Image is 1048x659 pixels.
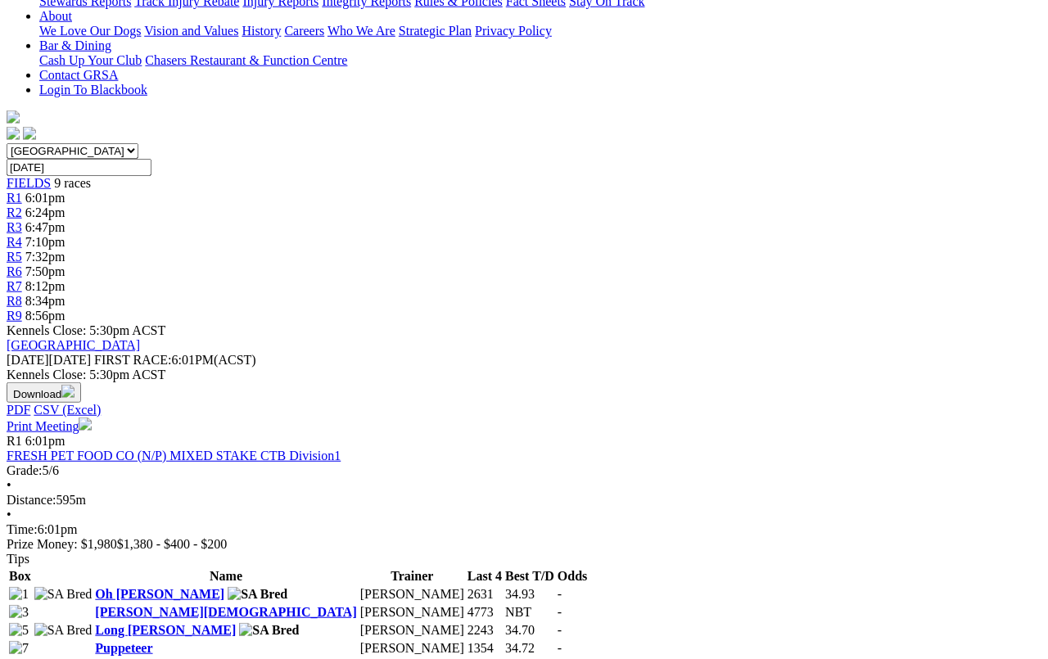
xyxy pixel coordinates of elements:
[7,552,29,566] span: Tips
[7,493,56,507] span: Distance:
[467,622,503,639] td: 2243
[7,522,1041,537] div: 6:01pm
[94,353,256,367] span: 6:01PM(ACST)
[228,587,287,602] img: SA Bred
[34,403,101,417] a: CSV (Excel)
[7,235,22,249] span: R4
[7,338,140,352] a: [GEOGRAPHIC_DATA]
[39,53,1041,68] div: Bar & Dining
[117,537,228,551] span: $1,380 - $400 - $200
[34,623,93,638] img: SA Bred
[558,641,562,655] span: -
[79,418,92,431] img: printer.svg
[25,220,65,234] span: 6:47pm
[7,176,51,190] a: FIELDS
[39,38,111,52] a: Bar & Dining
[25,264,65,278] span: 7:50pm
[34,587,93,602] img: SA Bred
[39,83,147,97] a: Login To Blackbook
[7,111,20,124] img: logo-grsa-white.png
[25,309,65,323] span: 8:56pm
[558,623,562,637] span: -
[7,191,22,205] a: R1
[7,309,22,323] a: R9
[95,605,356,619] a: [PERSON_NAME][DEMOGRAPHIC_DATA]
[7,508,11,521] span: •
[359,568,465,585] th: Trainer
[61,385,75,398] img: download.svg
[39,9,72,23] a: About
[359,640,465,657] td: [PERSON_NAME]
[504,586,555,603] td: 34.93
[242,24,281,38] a: History
[327,24,395,38] a: Who We Are
[558,587,562,601] span: -
[9,605,29,620] img: 3
[557,568,588,585] th: Odds
[467,586,503,603] td: 2631
[39,24,141,38] a: We Love Our Dogs
[25,279,65,293] span: 8:12pm
[7,353,49,367] span: [DATE]
[144,24,238,38] a: Vision and Values
[25,250,65,264] span: 7:32pm
[9,569,31,583] span: Box
[7,522,38,536] span: Time:
[94,353,171,367] span: FIRST RACE:
[359,604,465,621] td: [PERSON_NAME]
[239,623,299,638] img: SA Bred
[9,641,29,656] img: 7
[95,587,224,601] a: Oh [PERSON_NAME]
[39,24,1041,38] div: About
[39,68,118,82] a: Contact GRSA
[467,568,503,585] th: Last 4
[7,323,165,337] span: Kennels Close: 5:30pm ACST
[25,294,65,308] span: 8:34pm
[7,294,22,308] span: R8
[25,191,65,205] span: 6:01pm
[7,449,341,463] a: FRESH PET FOOD CO (N/P) MIXED STAKE CTB Division1
[7,220,22,234] a: R3
[94,568,357,585] th: Name
[504,640,555,657] td: 34.72
[7,434,22,448] span: R1
[504,604,555,621] td: NBT
[7,264,22,278] a: R6
[7,403,1041,418] div: Download
[7,368,1041,382] div: Kennels Close: 5:30pm ACST
[558,605,562,619] span: -
[467,640,503,657] td: 1354
[7,463,43,477] span: Grade:
[359,622,465,639] td: [PERSON_NAME]
[25,235,65,249] span: 7:10pm
[54,176,91,190] span: 9 races
[145,53,347,67] a: Chasers Restaurant & Function Centre
[359,586,465,603] td: [PERSON_NAME]
[7,382,81,403] button: Download
[7,159,151,176] input: Select date
[399,24,472,38] a: Strategic Plan
[7,478,11,492] span: •
[23,127,36,140] img: twitter.svg
[7,279,22,293] a: R7
[7,403,30,417] a: PDF
[475,24,552,38] a: Privacy Policy
[7,205,22,219] a: R2
[504,622,555,639] td: 34.70
[467,604,503,621] td: 4773
[9,623,29,638] img: 5
[95,641,152,655] a: Puppeteer
[7,463,1041,478] div: 5/6
[7,537,1041,552] div: Prize Money: $1,980
[39,53,142,67] a: Cash Up Your Club
[7,127,20,140] img: facebook.svg
[9,587,29,602] img: 1
[7,250,22,264] a: R5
